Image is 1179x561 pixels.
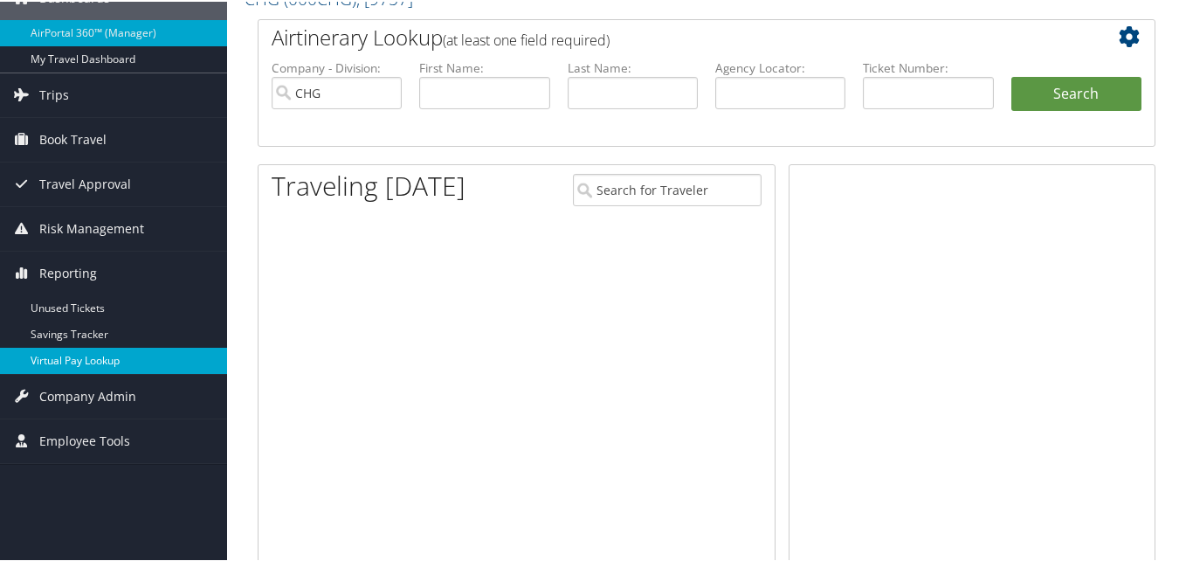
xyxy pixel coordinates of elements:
span: Company Admin [39,373,136,417]
button: Search [1011,75,1141,110]
span: Book Travel [39,116,107,160]
label: Ticket Number: [863,58,993,75]
label: First Name: [419,58,549,75]
h1: Traveling [DATE] [272,166,465,203]
label: Last Name: [568,58,698,75]
h2: Airtinerary Lookup [272,21,1067,51]
span: Travel Approval [39,161,131,204]
label: Company - Division: [272,58,402,75]
label: Agency Locator: [715,58,845,75]
span: Reporting [39,250,97,294]
span: Risk Management [39,205,144,249]
span: (at least one field required) [443,29,610,48]
span: Trips [39,72,69,115]
input: Search for Traveler [573,172,762,204]
span: Employee Tools [39,418,130,461]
